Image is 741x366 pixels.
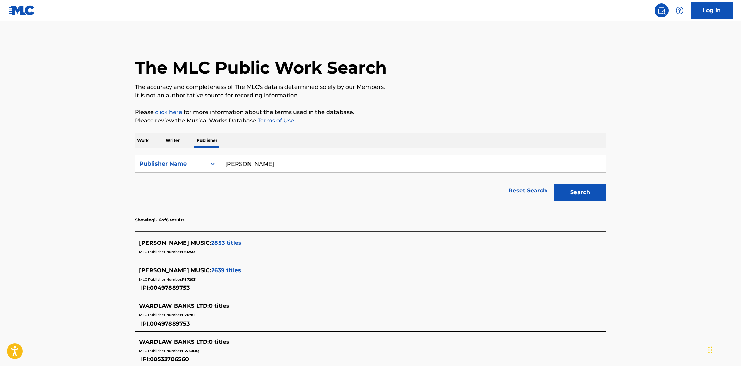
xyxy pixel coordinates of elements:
span: IPI: [141,320,150,327]
span: WARDLAW BANKS LTD : [139,338,209,345]
span: [PERSON_NAME] MUSIC : [139,239,211,246]
iframe: Chat Widget [706,333,741,366]
span: PV6781 [182,313,195,317]
span: 2853 titles [211,239,242,246]
span: PW50DQ [182,349,199,353]
a: click here [155,109,182,115]
img: search [657,6,666,15]
a: Reset Search [505,183,550,198]
span: 2639 titles [211,267,241,274]
h1: The MLC Public Work Search [135,57,387,78]
span: MLC Publisher Number: [139,349,182,353]
span: 0 titles [209,303,229,309]
p: The accuracy and completeness of The MLC's data is determined solely by our Members. [135,83,606,91]
span: P87203 [182,277,196,282]
img: help [675,6,684,15]
span: MLC Publisher Number: [139,277,182,282]
p: Please for more information about the terms used in the database. [135,108,606,116]
span: 0 titles [209,338,229,345]
span: [PERSON_NAME] MUSIC : [139,267,211,274]
p: Writer [163,133,182,148]
p: Showing 1 - 6 of 6 results [135,217,184,223]
span: IPI: [141,284,150,291]
img: MLC Logo [8,5,35,15]
p: Publisher [194,133,220,148]
p: Work [135,133,151,148]
span: 00497889753 [150,320,190,327]
span: 00497889753 [150,284,190,291]
span: MLC Publisher Number: [139,313,182,317]
form: Search Form [135,155,606,205]
span: WARDLAW BANKS LTD : [139,303,209,309]
p: It is not an authoritative source for recording information. [135,91,606,100]
p: Please review the Musical Works Database [135,116,606,125]
span: 00533706560 [150,356,189,363]
div: Help [673,3,687,17]
div: Drag [708,340,712,360]
a: Terms of Use [256,117,294,124]
span: IPI: [141,356,150,363]
span: P6125O [182,250,195,254]
span: MLC Publisher Number: [139,250,182,254]
a: Public Search [655,3,669,17]
a: Log In [691,2,733,19]
button: Search [554,184,606,201]
div: Publisher Name [139,160,202,168]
